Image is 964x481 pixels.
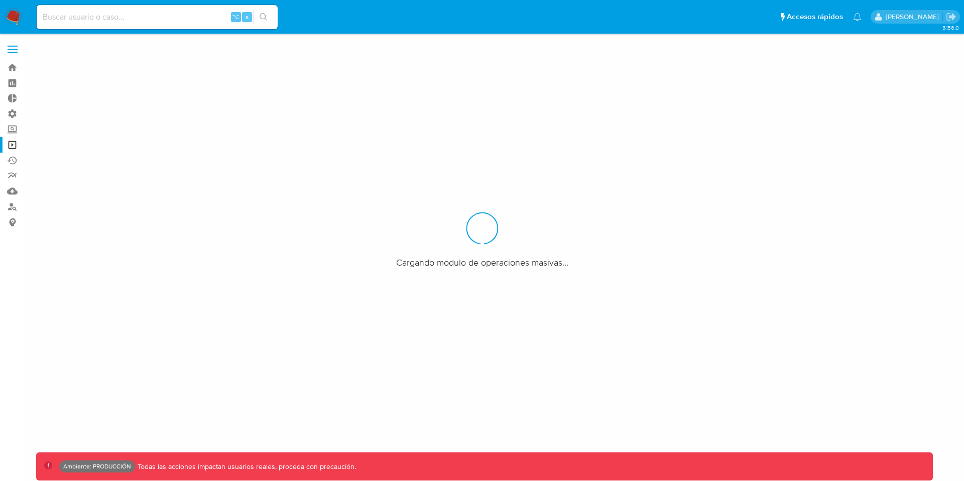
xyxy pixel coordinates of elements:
span: ⌥ [232,12,239,22]
span: Cargando modulo de operaciones masivas... [396,257,568,269]
span: s [246,12,249,22]
p: Todas las acciones impactan usuarios reales, proceda con precaución. [135,462,356,471]
span: Accesos rápidos [787,12,843,22]
p: juan.caicedocastro@mercadolibre.com.co [886,12,942,22]
a: Salir [946,12,956,22]
p: Ambiente: PRODUCCIÓN [63,464,131,468]
button: search-icon [253,10,274,24]
a: Notificaciones [853,13,862,21]
input: Buscar usuario o caso... [37,11,278,24]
